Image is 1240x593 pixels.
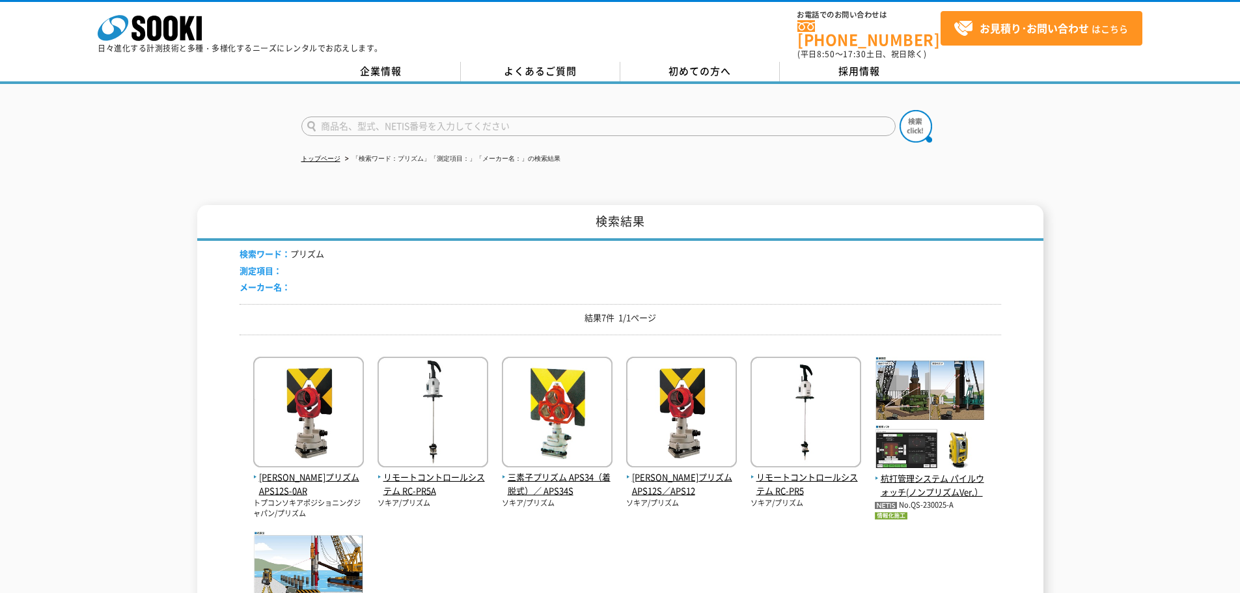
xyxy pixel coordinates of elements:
p: トプコンソキアポジショニングジャパン/プリズム [253,498,364,519]
a: [PERSON_NAME]プリズム APS12S／APS12 [626,457,737,497]
span: (平日 ～ 土日、祝日除く) [797,48,926,60]
li: 「検索ワード：プリズム」「測定項目：」「メーカー名：」の検索結果 [342,152,560,166]
span: [PERSON_NAME]プリズム APS12S-0AR [253,471,364,498]
span: [PERSON_NAME]プリズム APS12S／APS12 [626,471,737,498]
p: ソキア/プリズム [751,498,861,509]
a: 採用情報 [780,62,939,81]
span: 初めての方へ [668,64,731,78]
p: 日々進化する計測技術と多種・多様化するニーズにレンタルでお応えします。 [98,44,383,52]
span: リモートコントロールシステム RC-PR5 [751,471,861,498]
span: 8:50 [817,48,835,60]
span: 杭打管理システム パイルウォッチ(ノンプリズムVer.） [875,472,985,499]
span: 検索ワード： [240,247,290,260]
img: APS34（着脱式）／ APS34S [502,357,613,471]
li: プリズム [240,247,324,261]
span: 17:30 [843,48,866,60]
img: APS12S-0AR [253,357,364,471]
a: [PERSON_NAME]プリズム APS12S-0AR [253,457,364,497]
p: ソキア/プリズム [502,498,613,509]
p: ソキア/プリズム [626,498,737,509]
p: ソキア/プリズム [378,498,488,509]
img: 杭打管理システム パイルウォッチ(ノンプリズムVer.） [875,357,985,472]
img: RC-PR5 [751,357,861,471]
a: [PHONE_NUMBER] [797,20,941,47]
input: 商品名、型式、NETIS番号を入力してください [301,117,896,136]
a: 三素子プリズム APS34（着脱式）／ APS34S [502,457,613,497]
img: 情報化施工 [875,512,907,519]
a: 企業情報 [301,62,461,81]
a: トップページ [301,155,340,162]
a: よくあるご質問 [461,62,620,81]
a: リモートコントロールシステム RC-PR5A [378,457,488,497]
a: リモートコントロールシステム RC-PR5 [751,457,861,497]
span: お電話でのお問い合わせは [797,11,941,19]
a: 初めての方へ [620,62,780,81]
img: RC-PR5A [378,357,488,471]
a: お見積り･お問い合わせはこちら [941,11,1142,46]
span: はこちら [954,19,1128,38]
span: メーカー名： [240,281,290,293]
a: 杭打管理システム パイルウォッチ(ノンプリズムVer.） [875,458,985,499]
p: 結果7件 1/1ページ [240,311,1001,325]
img: btn_search.png [900,110,932,143]
span: リモートコントロールシステム RC-PR5A [378,471,488,498]
span: 測定項目： [240,264,282,277]
strong: お見積り･お問い合わせ [980,20,1089,36]
h1: 検索結果 [197,205,1043,241]
p: No.QS-230025-A [875,499,985,512]
img: APS12S／APS12 [626,357,737,471]
span: 三素子プリズム APS34（着脱式）／ APS34S [502,471,613,498]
